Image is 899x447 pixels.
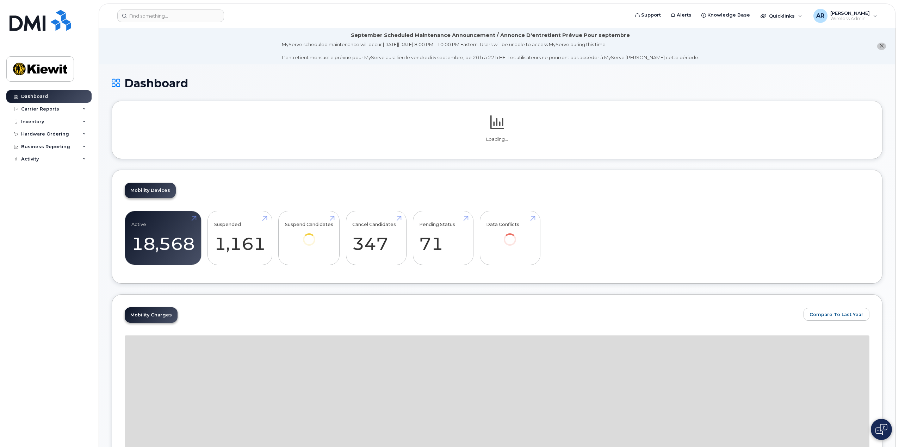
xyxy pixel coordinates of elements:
span: Compare To Last Year [810,311,863,318]
div: September Scheduled Maintenance Announcement / Annonce D'entretient Prévue Pour septembre [351,32,630,39]
p: Loading... [125,136,869,143]
img: Open chat [875,424,887,435]
a: Suspended 1,161 [214,215,266,261]
a: Pending Status 71 [419,215,467,261]
a: Mobility Devices [125,183,176,198]
a: Suspend Candidates [285,215,333,255]
div: MyServe scheduled maintenance will occur [DATE][DATE] 8:00 PM - 10:00 PM Eastern. Users will be u... [282,41,699,61]
button: Compare To Last Year [804,308,869,321]
h1: Dashboard [112,77,882,89]
a: Mobility Charges [125,307,178,323]
a: Cancel Candidates 347 [352,215,400,261]
button: close notification [877,43,886,50]
a: Active 18,568 [131,215,195,261]
a: Data Conflicts [486,215,534,255]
